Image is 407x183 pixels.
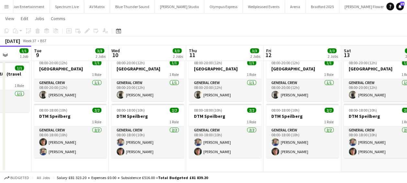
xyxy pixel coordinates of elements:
a: View [3,14,17,23]
div: [DATE] [5,38,20,44]
button: Arena [285,0,306,13]
a: Comms [48,14,68,23]
a: Jobs [32,14,47,23]
span: All jobs [36,175,51,180]
a: 24 [396,3,404,10]
button: Budgeted [3,174,30,181]
span: 24 [400,2,404,6]
button: [PERSON_NAME] Studio [155,0,204,13]
span: Budgeted [10,176,29,180]
button: Bradford 2025 [306,0,339,13]
a: Edit [18,14,31,23]
button: Spectrum Live [50,0,84,13]
div: BST [40,38,47,43]
div: Salary £81 323.20 + Expenses £0.00 + Subsistence £516.00 = [57,175,208,180]
button: [PERSON_NAME] Flowers [339,0,391,13]
button: Blue Thunder Sound [110,0,155,13]
span: Total Budgeted £81 839.20 [158,175,208,180]
span: Edit [21,16,28,21]
span: Comms [51,16,65,21]
button: Olympus Express [204,0,243,13]
button: AV Matrix [84,0,110,13]
button: Wellpleased Events [243,0,285,13]
span: Jobs [35,16,44,21]
span: View [5,16,14,21]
